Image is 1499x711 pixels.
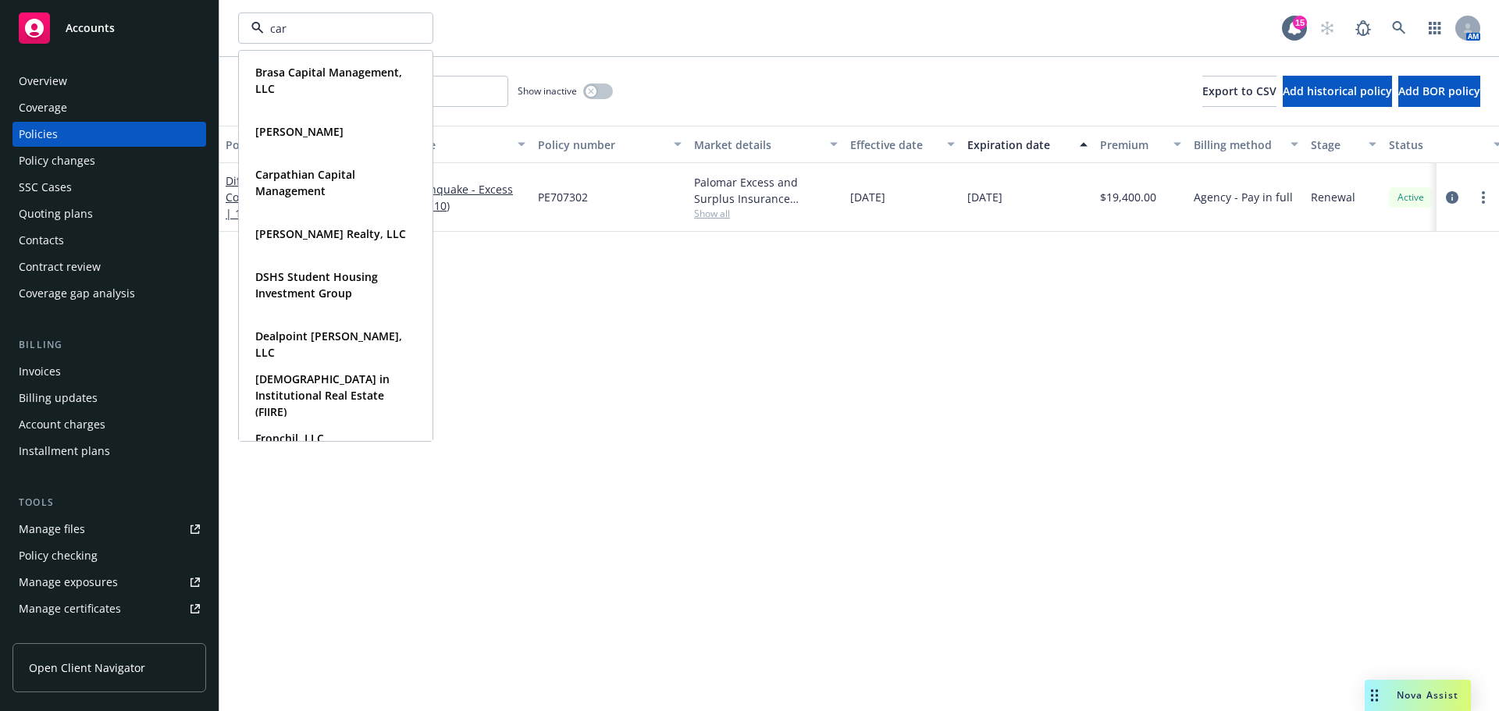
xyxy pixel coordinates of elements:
[1293,16,1307,30] div: 15
[1365,680,1384,711] div: Drag to move
[19,359,61,384] div: Invoices
[19,386,98,411] div: Billing updates
[694,207,838,220] span: Show all
[12,175,206,200] a: SSC Cases
[12,201,206,226] a: Quoting plans
[12,69,206,94] a: Overview
[1202,84,1276,98] span: Export to CSV
[12,228,206,253] a: Contacts
[538,189,588,205] span: PE707302
[850,137,938,153] div: Effective date
[12,95,206,120] a: Coverage
[1202,76,1276,107] button: Export to CSV
[19,148,95,173] div: Policy changes
[12,517,206,542] a: Manage files
[19,254,101,279] div: Contract review
[19,623,98,648] div: Manage claims
[12,386,206,411] a: Billing updates
[255,226,406,241] strong: [PERSON_NAME] Realty, LLC
[1311,137,1359,153] div: Stage
[12,439,206,464] a: Installment plans
[29,659,145,676] span: Open Client Navigator
[12,596,206,621] a: Manage certificates
[1283,76,1392,107] button: Add historical policy
[255,269,378,300] strong: DSHS Student Housing Investment Group
[19,517,85,542] div: Manage files
[19,543,98,568] div: Policy checking
[12,122,206,147] a: Policies
[226,190,326,237] span: - Primary | 10M x 10M (XS over AFM)
[12,6,206,50] a: Accounts
[1348,12,1379,44] a: Report a Bug
[19,122,58,147] div: Policies
[532,126,688,163] button: Policy number
[967,137,1070,153] div: Expiration date
[255,371,390,419] strong: [DEMOGRAPHIC_DATA] in Institutional Real Estate (FIIRE)
[518,84,577,98] span: Show inactive
[694,174,838,207] div: Palomar Excess and Surplus Insurance Company, [GEOGRAPHIC_DATA], Amwins
[1305,126,1383,163] button: Stage
[1312,12,1343,44] a: Start snowing
[226,173,326,237] a: Difference in Conditions
[1100,189,1156,205] span: $19,400.00
[19,201,93,226] div: Quoting plans
[1283,84,1392,98] span: Add historical policy
[255,124,344,139] strong: [PERSON_NAME]
[264,20,401,37] input: Filter by keyword
[12,495,206,510] div: Tools
[1100,137,1164,153] div: Premium
[255,167,355,198] strong: Carpathian Capital Management
[1311,189,1355,205] span: Renewal
[12,623,206,648] a: Manage claims
[219,126,336,163] button: Policy details
[12,148,206,173] a: Policy changes
[1365,680,1471,711] button: Nova Assist
[1474,188,1493,207] a: more
[12,254,206,279] a: Contract review
[1187,126,1305,163] button: Billing method
[1194,189,1293,205] span: Agency - Pay in full
[19,175,72,200] div: SSC Cases
[1389,137,1484,153] div: Status
[19,412,105,437] div: Account charges
[12,337,206,353] div: Billing
[12,359,206,384] a: Invoices
[19,228,64,253] div: Contacts
[961,126,1094,163] button: Expiration date
[255,431,324,446] strong: Fronchil, LLC
[343,181,525,214] a: Commercial Earthquake - Excess Earthquake (10 X 10)
[1383,12,1415,44] a: Search
[1397,688,1458,702] span: Nova Assist
[12,570,206,595] a: Manage exposures
[19,95,67,120] div: Coverage
[1443,188,1462,207] a: circleInformation
[12,281,206,306] a: Coverage gap analysis
[1194,137,1281,153] div: Billing method
[66,22,115,34] span: Accounts
[19,69,67,94] div: Overview
[255,329,402,360] strong: Dealpoint [PERSON_NAME], LLC
[12,543,206,568] a: Policy checking
[538,137,664,153] div: Policy number
[1398,76,1480,107] button: Add BOR policy
[12,412,206,437] a: Account charges
[688,126,844,163] button: Market details
[844,126,961,163] button: Effective date
[226,137,313,153] div: Policy details
[1398,84,1480,98] span: Add BOR policy
[1094,126,1187,163] button: Premium
[19,596,121,621] div: Manage certificates
[1395,190,1426,204] span: Active
[967,189,1002,205] span: [DATE]
[255,65,402,96] strong: Brasa Capital Management, LLC
[19,570,118,595] div: Manage exposures
[850,189,885,205] span: [DATE]
[19,281,135,306] div: Coverage gap analysis
[19,439,110,464] div: Installment plans
[336,126,532,163] button: Lines of coverage
[694,137,821,153] div: Market details
[1419,12,1451,44] a: Switch app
